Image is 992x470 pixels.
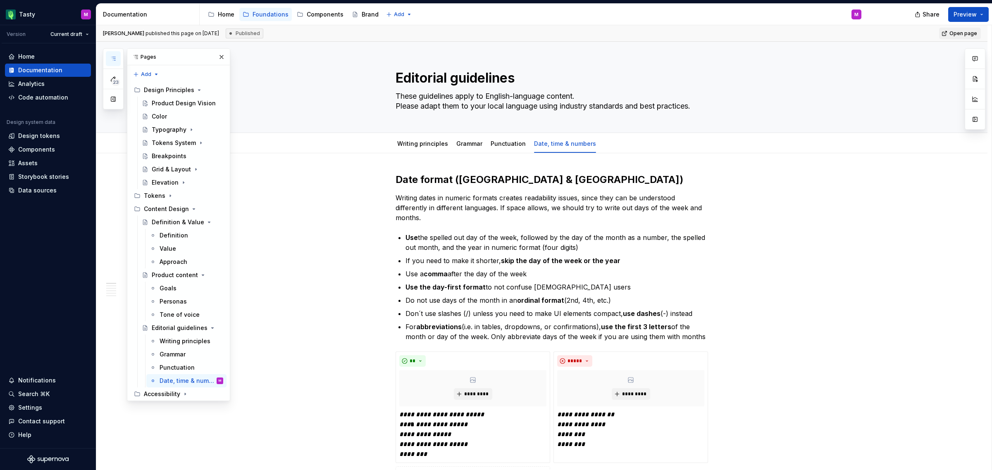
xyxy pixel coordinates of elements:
[50,31,82,38] span: Current draft
[534,140,596,147] a: Date, time & numbers
[160,297,187,306] div: Personas
[405,233,418,242] strong: Use
[152,165,191,173] div: Grid & Layout
[405,283,486,291] strong: Use the day-first format
[5,77,91,90] a: Analytics
[218,10,234,19] div: Home
[18,376,56,385] div: Notifications
[205,6,382,23] div: Page tree
[405,295,708,305] p: Do not use days of the month in an (2nd, 4th, etc.)
[160,231,188,240] div: Definition
[18,52,35,61] div: Home
[18,404,42,412] div: Settings
[293,8,347,21] a: Components
[138,150,227,163] a: Breakpoints
[160,244,176,253] div: Value
[131,83,227,97] div: Design Principles
[5,374,91,387] button: Notifications
[152,126,186,134] div: Typography
[348,8,382,21] a: Brand
[405,269,708,279] p: Use a after the day of the week
[131,189,227,202] div: Tokens
[405,256,708,266] p: If you need to make it shorter,
[138,321,227,335] a: Editorial guidelines
[146,348,227,361] a: Grammar
[954,10,977,19] span: Preview
[949,30,977,37] span: Open page
[160,350,186,358] div: Grammar
[152,324,207,332] div: Editorial guidelines
[27,455,69,463] svg: Supernova Logo
[5,143,91,156] a: Components
[152,99,216,107] div: Product Design Vision
[127,49,230,65] div: Pages
[144,205,189,213] div: Content Design
[18,132,60,140] div: Design tokens
[131,387,227,401] div: Accessibility
[146,255,227,268] a: Approach
[405,322,708,342] p: For (i.e. in tables, dropdowns, or confirmations), of the month or day of the week. Only abbrevia...
[146,229,227,242] a: Definition
[5,401,91,414] a: Settings
[146,335,227,348] a: Writing principles
[5,157,91,170] a: Assets
[18,431,31,439] div: Help
[5,170,91,183] a: Storybook stories
[138,136,227,150] a: Tokens System
[397,140,448,147] a: Writing principles
[623,309,661,318] strong: use dashes
[453,135,486,152] div: Grammar
[146,308,227,321] a: Tone of voice
[253,10,289,19] div: Foundations
[138,97,227,110] a: Product Design Vision
[2,5,94,23] button: TastyM
[112,79,120,85] span: 23
[18,390,50,398] div: Search ⌘K
[362,10,379,19] div: Brand
[219,377,221,385] div: M
[18,159,38,167] div: Assets
[146,242,227,255] a: Value
[146,361,227,374] a: Punctuation
[146,282,227,295] a: Goals
[18,93,68,102] div: Code automation
[405,309,708,318] p: Don´t use slashes (/) unless you need to make UI elements compact, (-) instead
[160,363,195,372] div: Punctuation
[18,80,45,88] div: Analytics
[84,11,88,18] div: M
[144,86,194,94] div: Design Principles
[160,258,187,266] div: Approach
[6,9,16,19] img: 5a785b6b-c473-494b-9ba3-bffaf73304c7.png
[160,377,215,385] div: Date, time & numbers
[152,139,196,147] div: Tokens System
[103,10,196,19] div: Documentation
[394,90,706,113] textarea: These guidelines apply to English-language content. Please adapt them to your local language usin...
[7,119,55,126] div: Design system data
[531,135,599,152] div: Date, time & numbers
[138,268,227,282] a: Product content
[948,7,989,22] button: Preview
[911,7,945,22] button: Share
[424,270,448,278] strong: comma
[5,415,91,428] button: Contact support
[5,91,91,104] a: Code automation
[103,30,144,36] span: [PERSON_NAME]
[396,193,708,223] p: Writing dates in numeric formats creates readability issues, since they can be understood differe...
[456,140,482,147] a: Grammar
[146,374,227,387] a: Date, time & numbersM
[18,417,65,425] div: Contact support
[5,428,91,442] button: Help
[5,50,91,63] a: Home
[394,68,706,88] textarea: Editorial guidelines
[144,390,180,398] div: Accessibility
[205,8,238,21] a: Home
[491,140,526,147] a: Punctuation
[18,66,62,74] div: Documentation
[939,28,981,39] a: Open page
[239,8,292,21] a: Foundations
[487,135,529,152] div: Punctuation
[152,178,179,187] div: Elevation
[18,186,57,195] div: Data sources
[394,135,451,152] div: Writing principles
